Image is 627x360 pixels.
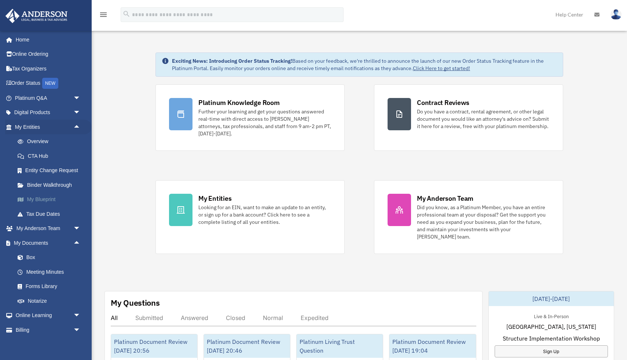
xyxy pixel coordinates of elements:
[111,334,197,358] div: Platinum Document Review [DATE] 20:56
[10,265,92,279] a: Meeting Minutes
[5,120,92,134] a: My Entitiesarrow_drop_up
[10,134,92,149] a: Overview
[198,108,331,137] div: Further your learning and get your questions answered real-time with direct access to [PERSON_NAM...
[528,312,575,320] div: Live & In-Person
[73,105,88,120] span: arrow_drop_down
[10,279,92,294] a: Forms Library
[198,98,280,107] div: Platinum Knowledge Room
[374,180,563,254] a: My Anderson Team Did you know, as a Platinum Member, you have an entire professional team at your...
[99,13,108,19] a: menu
[73,221,88,236] span: arrow_drop_down
[417,204,550,240] div: Did you know, as a Platinum Member, you have an entire professional team at your disposal? Get th...
[495,345,608,357] a: Sign Up
[5,47,92,62] a: Online Ordering
[155,180,345,254] a: My Entities Looking for an EIN, want to make an update to an entity, or sign up for a bank accoun...
[73,308,88,323] span: arrow_drop_down
[111,314,118,321] div: All
[10,163,92,178] a: Entity Change Request
[297,334,383,358] div: Platinum Living Trust Question
[73,91,88,106] span: arrow_drop_down
[506,322,596,331] span: [GEOGRAPHIC_DATA], [US_STATE]
[5,61,92,76] a: Tax Organizers
[5,236,92,250] a: My Documentsarrow_drop_up
[10,294,92,308] a: Notarize
[73,236,88,251] span: arrow_drop_up
[5,323,92,337] a: Billingarrow_drop_down
[5,221,92,236] a: My Anderson Teamarrow_drop_down
[155,84,345,151] a: Platinum Knowledge Room Further your learning and get your questions answered real-time with dire...
[99,10,108,19] i: menu
[10,192,92,207] a: My Blueprint
[417,98,469,107] div: Contract Reviews
[489,291,614,306] div: [DATE]-[DATE]
[226,314,245,321] div: Closed
[204,334,290,358] div: Platinum Document Review [DATE] 20:46
[10,178,92,192] a: Binder Walkthrough
[172,58,292,64] strong: Exciting News: Introducing Order Status Tracking!
[10,250,92,265] a: Box
[263,314,283,321] div: Normal
[135,314,163,321] div: Submitted
[413,65,470,72] a: Click Here to get started!
[181,314,208,321] div: Answered
[111,297,160,308] div: My Questions
[42,78,58,89] div: NEW
[5,105,92,120] a: Digital Productsarrow_drop_down
[5,76,92,91] a: Order StatusNEW
[5,32,88,47] a: Home
[122,10,131,18] i: search
[10,149,92,163] a: CTA Hub
[172,57,557,72] div: Based on your feedback, we're thrilled to announce the launch of our new Order Status Tracking fe...
[374,84,563,151] a: Contract Reviews Do you have a contract, rental agreement, or other legal document you would like...
[198,204,331,226] div: Looking for an EIN, want to make an update to an entity, or sign up for a bank account? Click her...
[389,334,476,358] div: Platinum Document Review [DATE] 19:04
[10,207,92,221] a: Tax Due Dates
[5,308,92,323] a: Online Learningarrow_drop_down
[301,314,329,321] div: Expedited
[73,323,88,338] span: arrow_drop_down
[417,108,550,130] div: Do you have a contract, rental agreement, or other legal document you would like an attorney's ad...
[3,9,70,23] img: Anderson Advisors Platinum Portal
[5,91,92,105] a: Platinum Q&Aarrow_drop_down
[73,120,88,135] span: arrow_drop_up
[417,194,473,203] div: My Anderson Team
[503,334,600,343] span: Structure Implementation Workshop
[610,9,621,20] img: User Pic
[198,194,231,203] div: My Entities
